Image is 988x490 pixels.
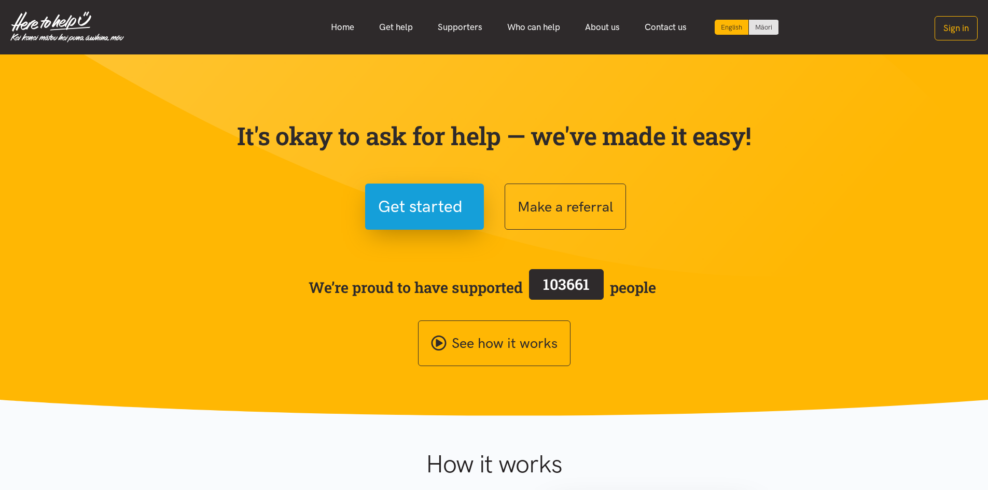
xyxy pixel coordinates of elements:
a: Supporters [425,16,495,38]
p: It's okay to ask for help — we've made it easy! [235,121,754,151]
a: Contact us [632,16,699,38]
h1: How it works [325,449,663,479]
img: Home [10,11,124,43]
span: 103661 [543,274,590,294]
span: Get started [378,193,463,220]
a: About us [573,16,632,38]
a: See how it works [418,320,570,367]
span: We’re proud to have supported people [309,267,656,307]
button: Sign in [935,16,978,40]
a: Switch to Te Reo Māori [749,20,778,35]
div: Language toggle [715,20,779,35]
button: Get started [365,184,484,230]
a: 103661 [523,267,610,307]
button: Make a referral [505,184,626,230]
div: Current language [715,20,749,35]
a: Who can help [495,16,573,38]
a: Home [318,16,367,38]
a: Get help [367,16,425,38]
